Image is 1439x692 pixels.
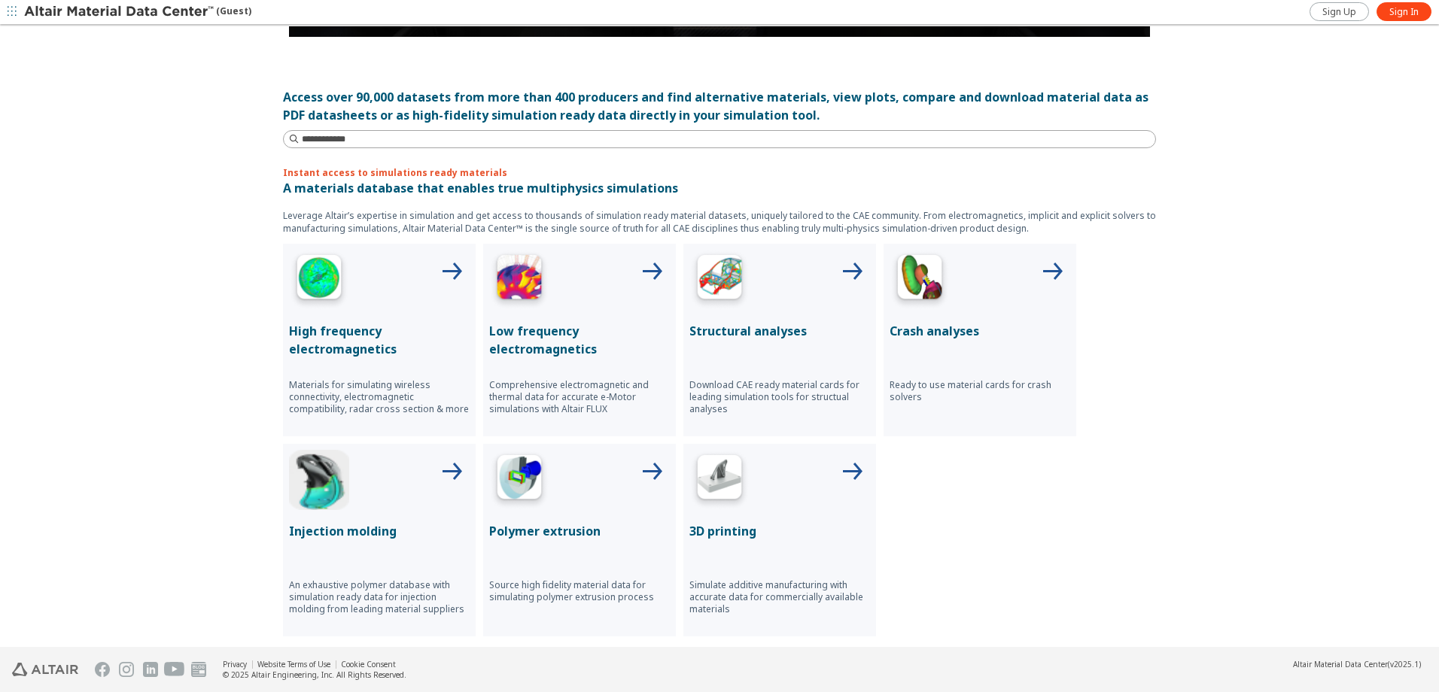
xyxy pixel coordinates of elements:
[283,179,1156,197] p: A materials database that enables true multiphysics simulations
[683,244,876,436] button: Structural Analyses IconStructural analysesDownload CAE ready material cards for leading simulati...
[890,379,1070,403] p: Ready to use material cards for crash solvers
[1322,6,1356,18] span: Sign Up
[1377,2,1431,21] a: Sign In
[483,244,676,436] button: Low Frequency IconLow frequency electromagneticsComprehensive electromagnetic and thermal data fo...
[483,444,676,636] button: Polymer Extrusion IconPolymer extrusionSource high fidelity material data for simulating polymer ...
[24,5,216,20] img: Altair Material Data Center
[890,250,950,310] img: Crash Analyses Icon
[683,444,876,636] button: 3D Printing Icon3D printingSimulate additive manufacturing with accurate data for commercially av...
[289,379,470,415] p: Materials for simulating wireless connectivity, electromagnetic compatibility, radar cross sectio...
[289,450,349,510] img: Injection Molding Icon
[283,244,476,436] button: High Frequency IconHigh frequency electromagneticsMaterials for simulating wireless connectivity,...
[289,522,470,540] p: Injection molding
[489,379,670,415] p: Comprehensive electromagnetic and thermal data for accurate e-Motor simulations with Altair FLUX
[689,450,750,510] img: 3D Printing Icon
[489,522,670,540] p: Polymer extrusion
[489,250,549,310] img: Low Frequency Icon
[341,659,396,669] a: Cookie Consent
[283,166,1156,179] p: Instant access to simulations ready materials
[1389,6,1419,18] span: Sign In
[1293,659,1421,669] div: (v2025.1)
[283,209,1156,235] p: Leverage Altair’s expertise in simulation and get access to thousands of simulation ready materia...
[884,244,1076,436] button: Crash Analyses IconCrash analysesReady to use material cards for crash solvers
[283,444,476,636] button: Injection Molding IconInjection moldingAn exhaustive polymer database with simulation ready data ...
[689,379,870,415] p: Download CAE ready material cards for leading simulation tools for structual analyses
[489,579,670,603] p: Source high fidelity material data for simulating polymer extrusion process
[289,579,470,615] p: An exhaustive polymer database with simulation ready data for injection molding from leading mate...
[223,659,247,669] a: Privacy
[283,88,1156,124] div: Access over 90,000 datasets from more than 400 producers and find alternative materials, view plo...
[689,579,870,615] p: Simulate additive manufacturing with accurate data for commercially available materials
[12,663,78,676] img: Altair Engineering
[489,450,549,510] img: Polymer Extrusion Icon
[689,522,870,540] p: 3D printing
[289,322,470,358] p: High frequency electromagnetics
[24,5,251,20] div: (Guest)
[223,669,406,680] div: © 2025 Altair Engineering, Inc. All Rights Reserved.
[489,322,670,358] p: Low frequency electromagnetics
[289,250,349,310] img: High Frequency Icon
[257,659,330,669] a: Website Terms of Use
[1310,2,1369,21] a: Sign Up
[1293,659,1388,669] span: Altair Material Data Center
[689,250,750,310] img: Structural Analyses Icon
[689,322,870,340] p: Structural analyses
[890,322,1070,340] p: Crash analyses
